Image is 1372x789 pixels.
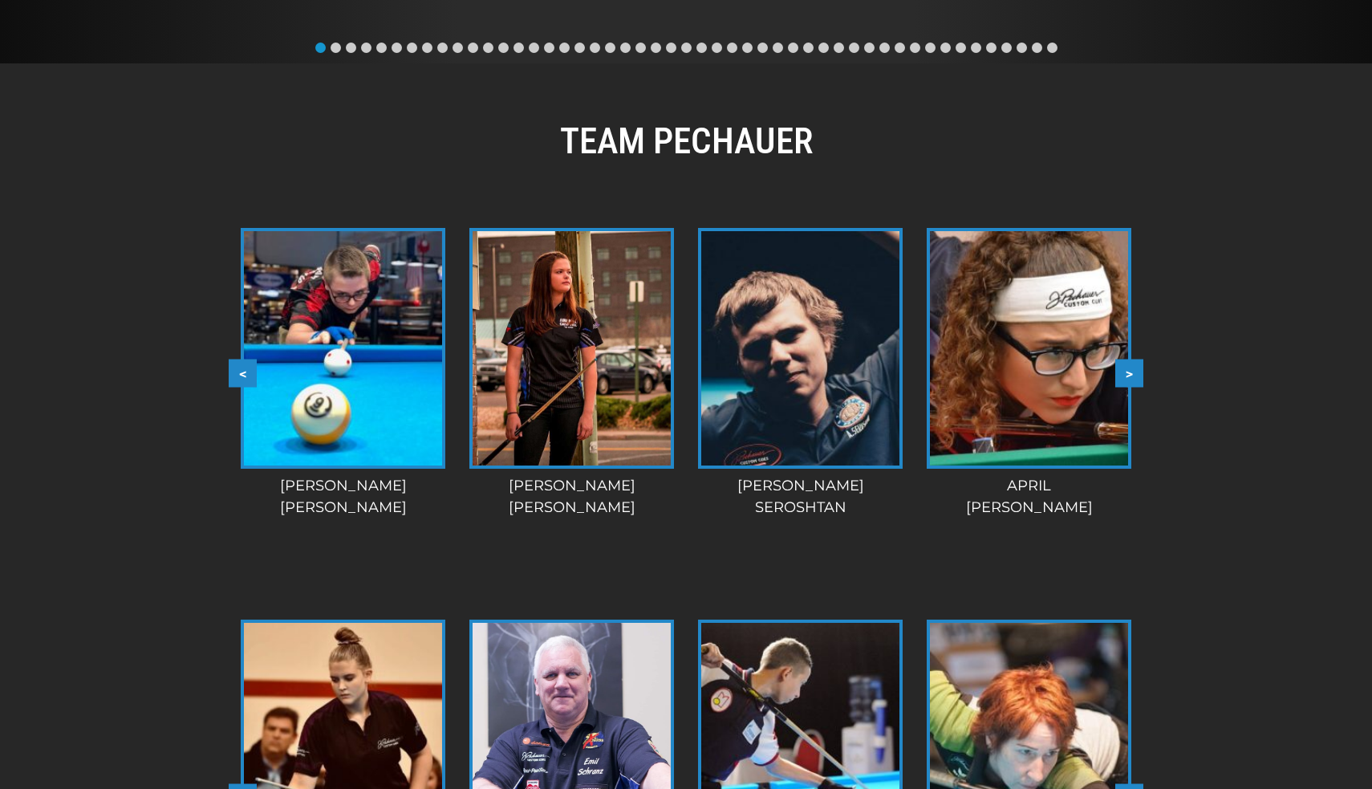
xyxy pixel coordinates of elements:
[229,120,1143,163] h2: TEAM PECHAUER
[692,228,908,519] a: [PERSON_NAME]Seroshtan
[229,360,1143,388] div: Carousel Navigation
[464,475,680,519] div: [PERSON_NAME] [PERSON_NAME]
[235,228,451,519] a: [PERSON_NAME][PERSON_NAME]
[692,475,908,519] div: [PERSON_NAME] Seroshtan
[235,475,451,519] div: [PERSON_NAME] [PERSON_NAME]
[921,475,1137,519] div: April [PERSON_NAME]
[244,231,442,466] img: alex-bryant-225x320.jpg
[930,231,1128,466] img: April-225x320.jpg
[229,360,257,388] button: <
[1115,360,1143,388] button: >
[701,231,899,466] img: andrei-1-225x320.jpg
[921,228,1137,519] a: April[PERSON_NAME]
[473,231,671,466] img: amanda-c-1-e1555337534391.jpg
[464,228,680,519] a: [PERSON_NAME][PERSON_NAME]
